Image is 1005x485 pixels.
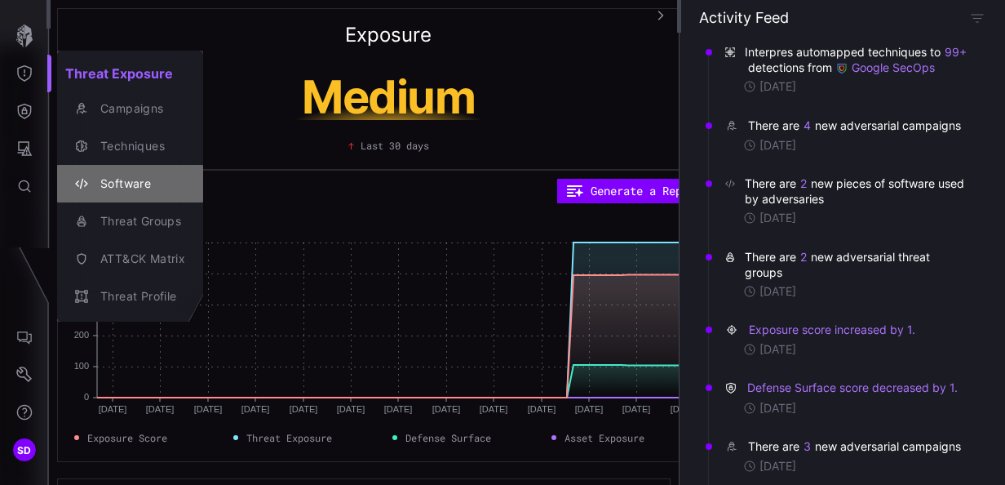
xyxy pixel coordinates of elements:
[57,127,203,165] button: Techniques
[92,287,185,307] div: Threat Profile
[92,211,185,232] div: Threat Groups
[92,136,185,157] div: Techniques
[92,174,185,194] div: Software
[57,240,203,278] button: ATT&CK Matrix
[92,99,185,119] div: Campaigns
[57,57,203,90] h2: Threat Exposure
[57,278,203,315] button: Threat Profile
[57,90,203,127] button: Campaigns
[57,165,203,202] button: Software
[92,249,185,269] div: ATT&CK Matrix
[57,202,203,240] button: Threat Groups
